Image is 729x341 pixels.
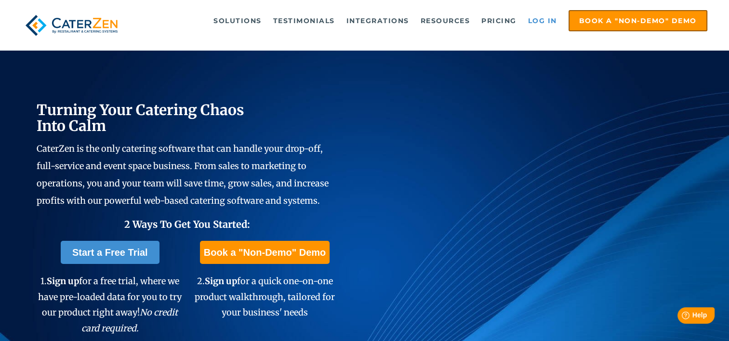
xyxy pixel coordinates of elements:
a: Book a "Non-Demo" Demo [569,10,707,31]
div: Navigation Menu [139,10,707,31]
a: Log in [523,11,562,30]
a: Book a "Non-Demo" Demo [200,241,330,264]
a: Pricing [477,11,521,30]
span: Sign up [47,275,79,287]
img: caterzen [22,10,121,40]
a: Resources [416,11,475,30]
span: 1. for a free trial, where we have pre-loaded data for you to try our product right away! [38,275,182,333]
em: No credit card required. [81,307,178,333]
span: Turning Your Catering Chaos Into Calm [37,101,244,135]
a: Testimonials [268,11,340,30]
iframe: Help widget launcher [643,303,718,330]
a: Integrations [342,11,414,30]
span: CaterZen is the only catering software that can handle your drop-off, full-service and event spac... [37,143,329,206]
span: 2. for a quick one-on-one product walkthrough, tailored for your business' needs [195,275,335,318]
a: Solutions [209,11,266,30]
span: Sign up [205,275,237,287]
span: 2 Ways To Get You Started: [124,218,250,230]
a: Start a Free Trial [61,241,159,264]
